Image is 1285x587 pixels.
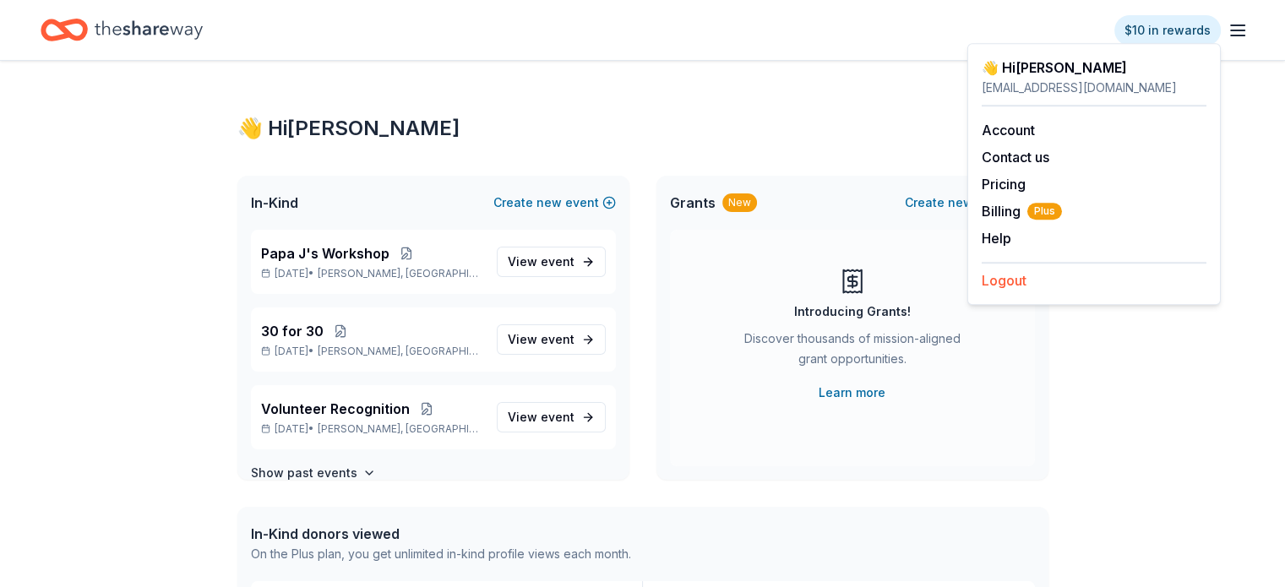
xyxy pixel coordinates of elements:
a: Pricing [982,176,1026,193]
p: [DATE] • [261,422,483,436]
a: View event [497,324,606,355]
div: 👋 Hi [PERSON_NAME] [982,57,1206,78]
a: Home [41,10,203,50]
span: View [508,252,574,272]
h4: Show past events [251,463,357,483]
span: 30 for 30 [261,321,324,341]
div: On the Plus plan, you get unlimited in-kind profile views each month. [251,544,631,564]
button: Contact us [982,147,1049,167]
span: [PERSON_NAME], [GEOGRAPHIC_DATA] [317,267,482,280]
span: Volunteer Recognition [261,399,410,419]
div: [EMAIL_ADDRESS][DOMAIN_NAME] [982,78,1206,98]
span: [PERSON_NAME], [GEOGRAPHIC_DATA] [317,345,482,358]
span: new [948,193,973,213]
button: BillingPlus [982,201,1062,221]
span: event [541,254,574,269]
span: Papa J's Workshop [261,243,389,264]
a: View event [497,402,606,432]
a: Account [982,122,1035,139]
span: Grants [670,193,716,213]
div: 👋 Hi [PERSON_NAME] [237,115,1048,142]
a: Learn more [819,383,885,403]
span: Plus [1027,203,1062,220]
p: [DATE] • [261,345,483,358]
span: Billing [982,201,1062,221]
button: Createnewevent [493,193,616,213]
p: [DATE] • [261,267,483,280]
span: event [541,410,574,424]
div: New [722,193,757,212]
div: Discover thousands of mission-aligned grant opportunities. [738,329,967,376]
button: Logout [982,270,1026,291]
span: new [536,193,562,213]
div: Introducing Grants! [794,302,911,322]
button: Createnewproject [905,193,1035,213]
span: View [508,407,574,427]
a: $10 in rewards [1114,15,1221,46]
div: In-Kind donors viewed [251,524,631,544]
span: [PERSON_NAME], [GEOGRAPHIC_DATA] [317,422,482,436]
span: View [508,329,574,350]
span: event [541,332,574,346]
span: In-Kind [251,193,298,213]
button: Help [982,228,1011,248]
a: View event [497,247,606,277]
button: Show past events [251,463,376,483]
